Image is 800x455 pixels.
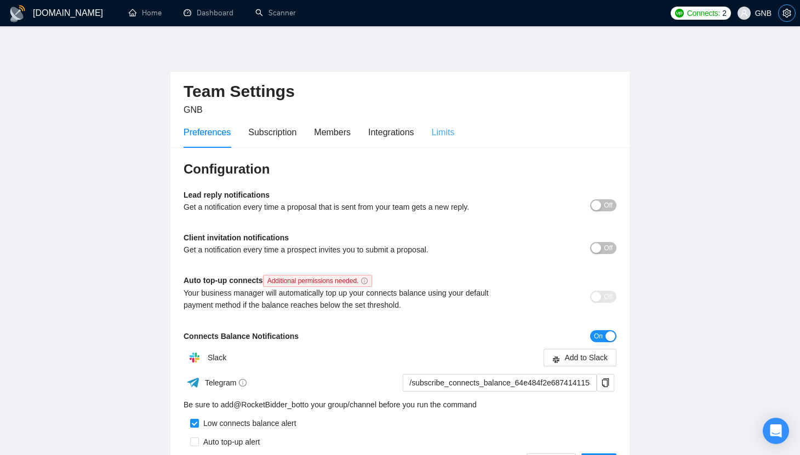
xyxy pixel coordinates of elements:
b: Auto top-up connects [184,276,376,285]
div: Subscription [248,125,296,139]
span: Connects: [687,7,720,19]
button: setting [778,4,796,22]
div: Low connects balance alert [199,417,296,429]
span: Add to Slack [564,352,608,364]
div: Open Intercom Messenger [763,418,789,444]
h2: Team Settings [184,80,616,103]
span: Slack [208,353,226,362]
span: Telegram [205,378,247,387]
span: Off [604,291,613,303]
a: @RocketBidder_bot [233,399,302,411]
div: Preferences [184,125,231,139]
button: slackAdd to Slack [544,349,616,366]
b: Connects Balance Notifications [184,332,299,341]
a: setting [778,9,796,18]
span: info-circle [239,379,247,387]
span: Additional permissions needed. [263,275,373,287]
span: GNB [184,105,203,114]
span: Off [604,199,613,211]
a: dashboardDashboard [184,8,233,18]
b: Lead reply notifications [184,191,270,199]
div: Members [314,125,351,139]
span: info-circle [361,278,368,284]
div: Limits [432,125,455,139]
img: logo [9,5,26,22]
button: copy [597,374,614,391]
a: searchScanner [255,8,296,18]
img: ww3wtPAAAAAElFTkSuQmCC [186,376,200,389]
a: homeHome [129,8,162,18]
div: Your business manager will automatically top up your connects balance using your default payment ... [184,287,508,311]
img: hpQkSZIkSZIkSZIkSZIkSZIkSZIkSZIkSZIkSZIkSZIkSZIkSZIkSZIkSZIkSZIkSZIkSZIkSZIkSZIkSZIkSZIkSZIkSZIkS... [184,347,205,368]
div: Integrations [368,125,414,139]
div: Get a notification every time a prospect invites you to submit a proposal. [184,244,508,256]
h3: Configuration [184,160,616,178]
div: Auto top-up alert [199,436,260,448]
span: copy [597,378,614,387]
img: upwork-logo.png [675,9,684,18]
span: user [740,9,748,17]
div: Get a notification every time a proposal that is sent from your team gets a new reply. [184,201,508,213]
span: 2 [722,7,727,19]
span: Off [604,242,613,254]
b: Client invitation notifications [184,233,289,242]
div: Be sure to add to your group/channel before you run the command [184,399,616,411]
span: On [594,330,603,342]
span: slack [552,355,560,363]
